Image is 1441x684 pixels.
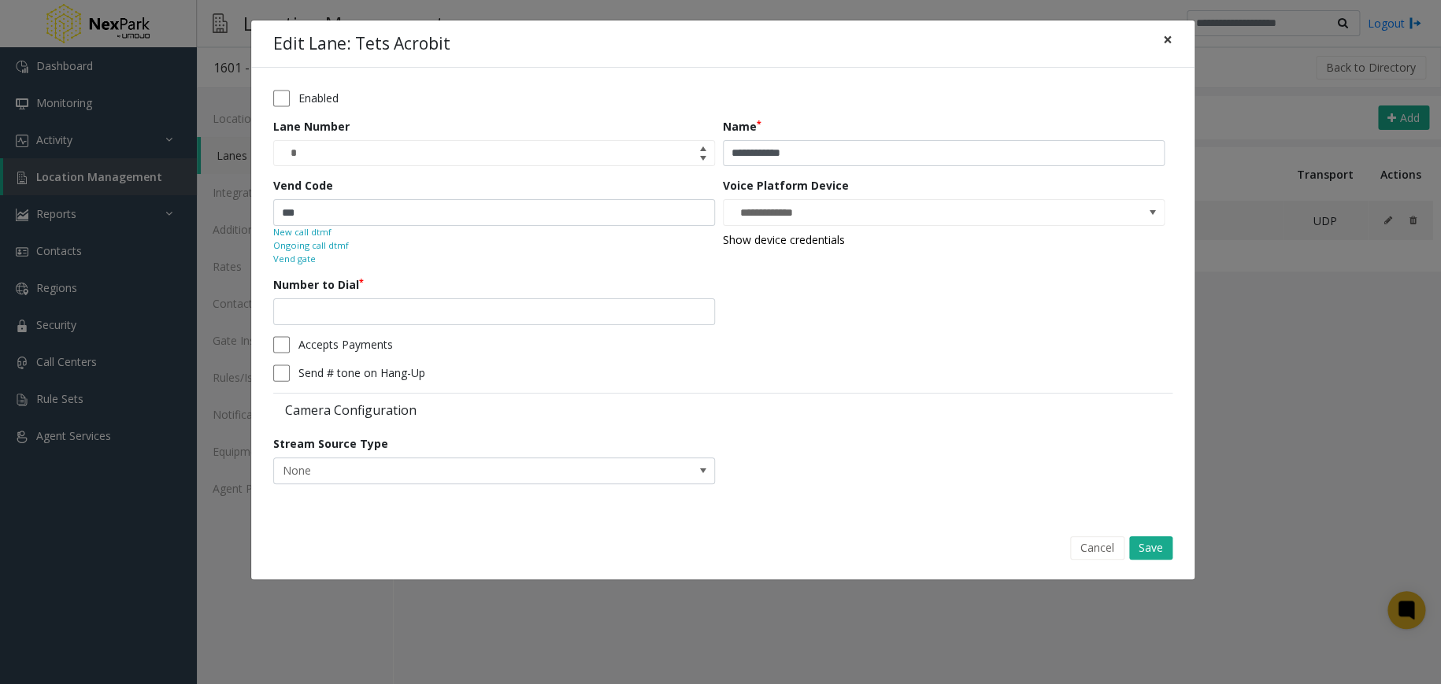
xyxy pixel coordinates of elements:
[1152,20,1184,59] button: Close
[298,90,338,106] label: Enabled
[273,118,350,135] label: Lane Number
[1070,536,1124,560] button: Cancel
[273,177,333,194] label: Vend Code
[273,31,450,57] h4: Edit Lane: Tets Acrobit
[692,141,714,153] span: Increase value
[723,118,761,135] label: Name
[298,336,392,353] label: Accepts Payments
[273,226,332,239] small: New call dtmf
[723,177,849,194] label: Voice Platform Device
[273,401,719,419] label: Camera Configuration
[274,458,626,483] span: None
[1163,28,1172,50] span: ×
[692,153,714,166] span: Decrease value
[273,276,364,293] label: Number to Dial
[273,435,388,452] label: Stream Source Type
[273,253,316,266] small: Vend gate
[273,239,349,253] small: Ongoing call dtmf
[1129,536,1172,560] button: Save
[298,364,424,381] label: Send # tone on Hang-Up
[723,232,845,247] a: Show device credentials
